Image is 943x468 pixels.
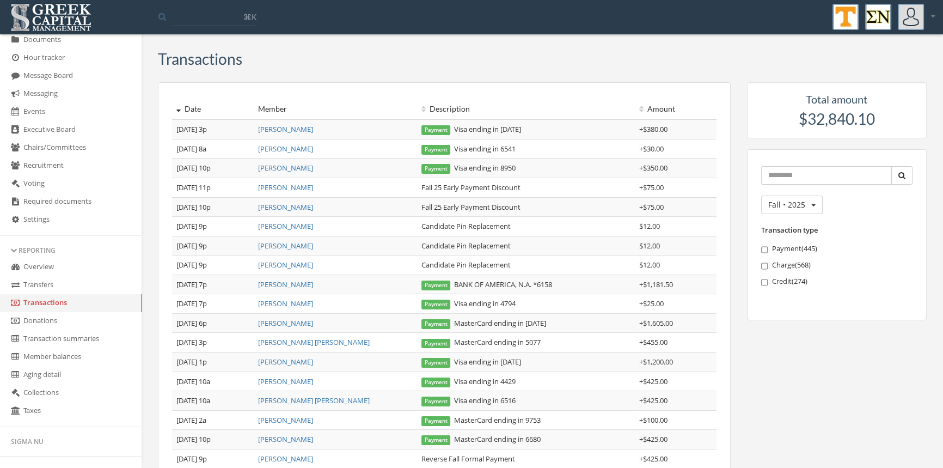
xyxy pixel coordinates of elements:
[421,299,516,308] span: Visa ending in 4794
[639,241,660,251] span: $12.00
[172,333,254,352] td: [DATE] 3p
[761,196,823,214] button: Fall • 2025
[639,260,660,270] span: $12.00
[421,319,451,329] span: Payment
[639,183,664,192] span: + $75.00
[639,376,668,386] span: + $425.00
[258,454,313,464] a: [PERSON_NAME]
[172,159,254,178] td: [DATE] 10p
[421,318,546,328] span: MasterCard ending in [DATE]
[258,202,313,212] a: [PERSON_NAME]
[172,236,254,256] td: [DATE] 9p
[421,163,516,173] span: Visa ending in 8950
[421,416,451,426] span: Payment
[258,376,313,386] a: [PERSON_NAME]
[258,144,313,154] a: [PERSON_NAME]
[258,434,313,444] a: [PERSON_NAME]
[421,300,451,309] span: Payment
[639,434,668,444] span: + $425.00
[258,183,313,192] a: [PERSON_NAME]
[421,434,541,444] span: MasterCard ending in 6680
[421,279,552,289] span: BANK OF AMERICA, N.A. *6158
[768,199,805,210] span: Fall • 2025
[258,241,313,251] a: [PERSON_NAME]
[761,276,913,287] label: Credit ( 274 )
[258,124,313,134] a: [PERSON_NAME]
[417,256,635,275] td: Candidate Pin Replacement
[639,104,712,114] div: Amount
[172,275,254,294] td: [DATE] 7p
[172,197,254,217] td: [DATE] 10p
[158,51,242,68] h3: Transactions
[172,372,254,391] td: [DATE] 10a
[639,318,673,328] span: + $1,605.00
[172,178,254,197] td: [DATE] 11p
[421,415,541,425] span: MasterCard ending in 9753
[761,244,913,254] label: Payment ( 445 )
[421,104,630,114] div: Description
[421,124,521,134] span: Visa ending in [DATE]
[421,144,516,154] span: Visa ending in 6541
[258,279,313,289] a: [PERSON_NAME]
[761,263,768,270] input: Charge(568)
[172,139,254,159] td: [DATE] 8a
[421,125,451,135] span: Payment
[417,236,635,256] td: Candidate Pin Replacement
[639,415,668,425] span: + $100.00
[258,104,413,114] div: Member
[758,93,916,105] h5: Total amount
[258,318,313,328] a: [PERSON_NAME]
[258,357,313,367] a: [PERSON_NAME]
[258,396,370,405] a: [PERSON_NAME] [PERSON_NAME]
[176,104,249,114] div: Date
[11,246,131,255] div: Reporting
[421,358,451,368] span: Payment
[639,299,664,308] span: + $25.00
[417,197,635,217] td: Fall 25 Early Payment Discount
[639,396,668,405] span: + $425.00
[421,164,451,174] span: Payment
[421,378,451,387] span: Payment
[172,410,254,430] td: [DATE] 2a
[172,294,254,314] td: [DATE] 7p
[761,225,818,235] label: Transaction type
[243,11,256,22] span: ⌘K
[761,279,768,286] input: Credit(274)
[421,397,451,406] span: Payment
[639,163,668,173] span: + $350.00
[258,337,370,347] a: [PERSON_NAME] [PERSON_NAME]
[639,279,673,289] span: + $1,181.50
[258,415,313,425] a: [PERSON_NAME]
[172,217,254,236] td: [DATE] 9p
[421,376,516,386] span: Visa ending in 4429
[421,337,541,347] span: MasterCard ending in 5077
[417,178,635,197] td: Fall 25 Early Payment Discount
[639,221,660,231] span: $12.00
[258,163,313,173] a: [PERSON_NAME]
[639,202,664,212] span: + $75.00
[421,339,451,349] span: Payment
[172,391,254,411] td: [DATE] 10a
[639,337,668,347] span: + $455.00
[639,124,668,134] span: + $380.00
[421,435,451,445] span: Payment
[421,145,451,155] span: Payment
[172,430,254,449] td: [DATE] 10p
[258,221,313,231] a: [PERSON_NAME]
[639,357,673,367] span: + $1,200.00
[799,110,875,128] span: $32,840.10
[417,217,635,236] td: Candidate Pin Replacement
[421,357,521,367] span: Visa ending in [DATE]
[639,144,664,154] span: + $30.00
[258,299,313,308] a: [PERSON_NAME]
[172,313,254,333] td: [DATE] 6p
[421,281,451,290] span: Payment
[172,256,254,275] td: [DATE] 9p
[172,119,254,139] td: [DATE] 3p
[172,352,254,372] td: [DATE] 1p
[761,246,768,253] input: Payment(445)
[258,260,313,270] a: [PERSON_NAME]
[421,396,516,405] span: Visa ending in 6516
[639,454,668,464] span: + $425.00
[761,260,913,271] label: Charge ( 568 )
